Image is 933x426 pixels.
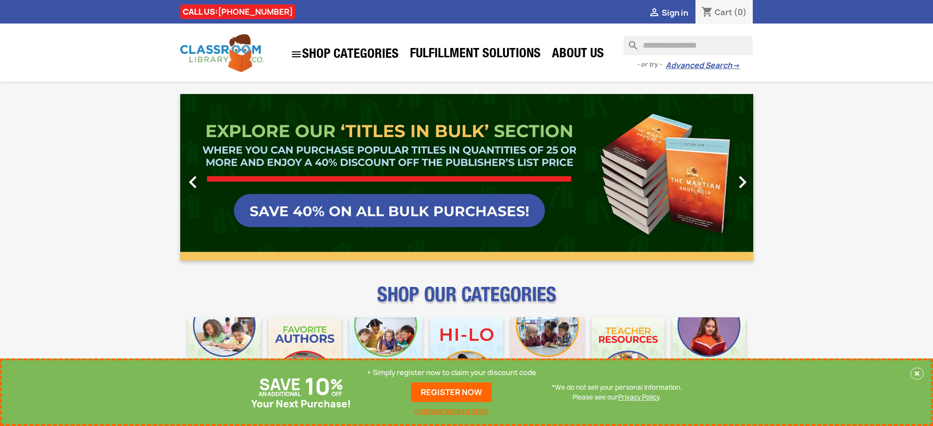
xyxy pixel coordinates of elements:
img: CLC_Favorite_Authors_Mobile.jpg [268,317,341,390]
img: Classroom Library Company [180,34,263,72]
img: CLC_Phonics_And_Decodables_Mobile.jpg [349,317,422,390]
a: Next [667,94,753,260]
span: → [732,61,740,71]
a: [PHONE_NUMBER] [218,6,293,17]
span: (0) [734,7,747,18]
i:  [730,170,755,194]
i:  [181,170,205,194]
img: CLC_Fiction_Nonfiction_Mobile.jpg [511,317,584,390]
a:  Sign in [648,7,688,18]
img: CLC_Dyslexia_Mobile.jpg [672,317,745,390]
img: CLC_Teacher_Resources_Mobile.jpg [592,317,665,390]
img: CLC_HiLo_Mobile.jpg [430,317,503,390]
a: About Us [547,45,609,65]
i:  [648,7,660,19]
i: search [623,36,635,47]
a: Previous [180,94,266,260]
span: Sign in [662,7,688,18]
a: Fulfillment Solutions [405,45,546,65]
a: SHOP CATEGORIES [286,44,404,65]
input: Search [623,36,753,55]
div: CALL US: [180,4,295,19]
p: SHOP OUR CATEGORIES [180,292,753,309]
a: Advanced Search→ [666,61,740,71]
ul: Carousel container [180,94,753,260]
i: shopping_cart [701,7,713,19]
span: - or try - [637,60,666,70]
i:  [290,48,302,60]
img: CLC_Bulk_Mobile.jpg [188,317,261,390]
span: Cart [715,7,732,18]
